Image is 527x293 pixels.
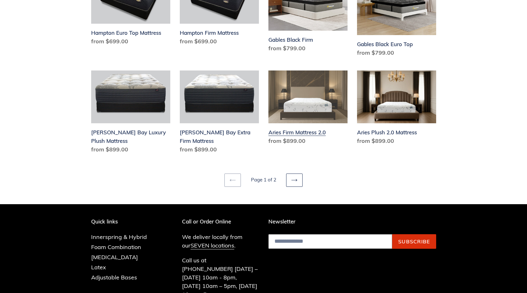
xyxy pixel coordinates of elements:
a: Adjustable Bases [91,274,137,281]
p: We deliver locally from our . [182,233,259,250]
p: Call or Order Online [182,218,259,225]
a: Chadwick Bay Extra Firm Mattress [180,70,259,156]
a: Aries Firm Mattress 2.0 [268,70,348,148]
a: SEVEN locations [191,242,234,249]
input: Email address [268,234,392,249]
li: Page 1 of 2 [242,176,285,184]
a: [MEDICAL_DATA] [91,253,138,261]
p: Newsletter [268,218,436,225]
p: Quick links [91,218,156,225]
a: Aries Plush 2.0 Mattress [357,70,436,148]
a: Latex [91,264,106,271]
span: Subscribe [398,238,430,245]
a: Foam Combination [91,243,141,251]
button: Subscribe [392,234,436,249]
a: Innerspring & Hybrid [91,233,147,241]
a: Chadwick Bay Luxury Plush Mattress [91,70,170,156]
